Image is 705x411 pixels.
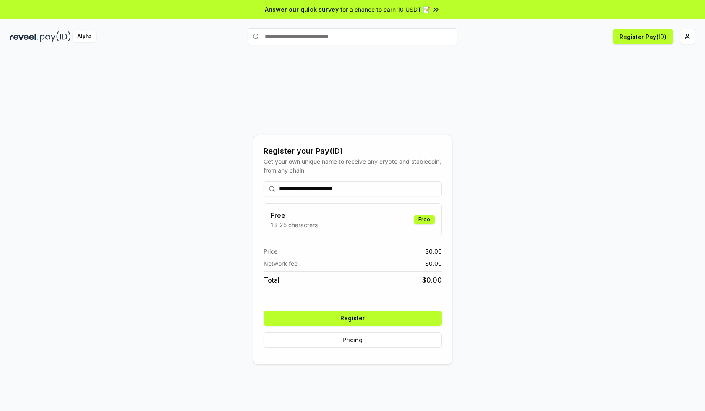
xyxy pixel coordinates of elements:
img: reveel_dark [10,31,38,42]
button: Register [264,311,442,326]
span: Answer our quick survey [265,5,339,14]
span: Network fee [264,259,298,268]
span: Total [264,275,279,285]
div: Register your Pay(ID) [264,145,442,157]
span: $ 0.00 [425,247,442,256]
button: Pricing [264,332,442,348]
button: Register Pay(ID) [613,29,673,44]
div: Get your own unique name to receive any crypto and stablecoin, from any chain [264,157,442,175]
p: 13-25 characters [271,220,318,229]
span: for a chance to earn 10 USDT 📝 [340,5,430,14]
span: $ 0.00 [425,259,442,268]
span: $ 0.00 [422,275,442,285]
span: Price [264,247,277,256]
div: Free [414,215,435,224]
div: Alpha [73,31,96,42]
img: pay_id [40,31,71,42]
h3: Free [271,210,318,220]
